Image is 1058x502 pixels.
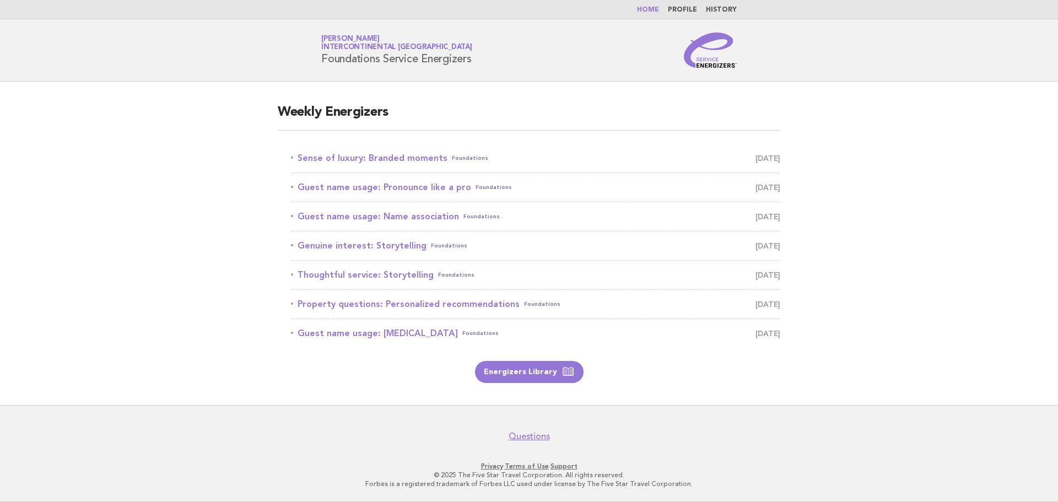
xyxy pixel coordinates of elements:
a: Privacy [481,462,503,470]
a: [PERSON_NAME]InterContinental [GEOGRAPHIC_DATA] [321,35,472,51]
a: Guest name usage: Name associationFoundations [DATE] [291,209,780,224]
span: [DATE] [755,150,780,166]
a: Guest name usage: Pronounce like a proFoundations [DATE] [291,180,780,195]
span: Foundations [452,150,488,166]
a: Genuine interest: StorytellingFoundations [DATE] [291,238,780,253]
p: Forbes is a registered trademark of Forbes LLC used under license by The Five Star Travel Corpora... [192,479,866,488]
a: Guest name usage: [MEDICAL_DATA]Foundations [DATE] [291,326,780,341]
span: [DATE] [755,180,780,195]
a: History [706,7,737,13]
span: [DATE] [755,209,780,224]
a: Sense of luxury: Branded momentsFoundations [DATE] [291,150,780,166]
p: © 2025 The Five Star Travel Corporation. All rights reserved. [192,471,866,479]
span: [DATE] [755,267,780,283]
a: Home [637,7,659,13]
h2: Weekly Energizers [278,104,780,131]
a: Profile [668,7,697,13]
span: [DATE] [755,238,780,253]
a: Property questions: Personalized recommendationsFoundations [DATE] [291,296,780,312]
h1: Foundations Service Energizers [321,36,472,64]
span: Foundations [476,180,512,195]
span: Foundations [463,209,500,224]
span: [DATE] [755,326,780,341]
a: Energizers Library [475,361,584,383]
a: Questions [509,431,550,442]
a: Thoughtful service: StorytellingFoundations [DATE] [291,267,780,283]
span: Foundations [438,267,474,283]
span: Foundations [462,326,499,341]
span: Foundations [524,296,560,312]
p: · · [192,462,866,471]
span: InterContinental [GEOGRAPHIC_DATA] [321,44,472,51]
span: Foundations [431,238,467,253]
a: Support [550,462,577,470]
span: [DATE] [755,296,780,312]
a: Terms of Use [505,462,549,470]
img: Service Energizers [684,33,737,68]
